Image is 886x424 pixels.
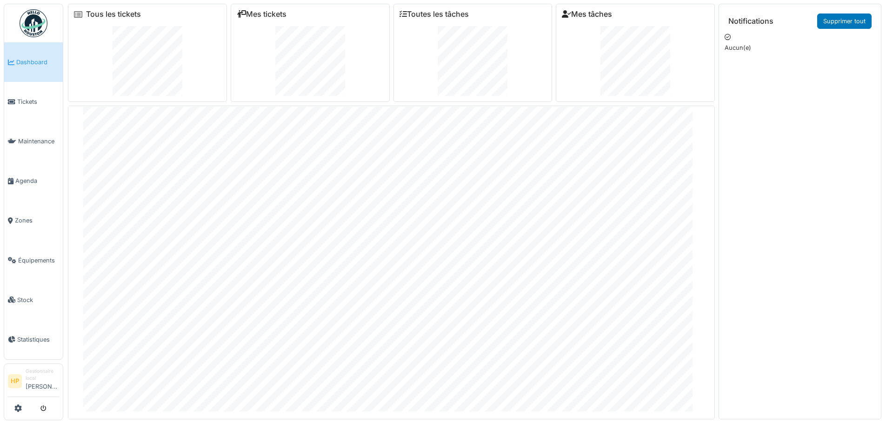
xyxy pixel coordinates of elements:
a: Agenda [4,161,63,201]
span: Dashboard [16,58,59,67]
a: Équipements [4,241,63,280]
img: Badge_color-CXgf-gQk.svg [20,9,47,37]
li: [PERSON_NAME] [26,368,59,395]
a: Zones [4,201,63,241]
span: Zones [15,216,59,225]
p: Aucun(e) [725,43,875,52]
a: Dashboard [4,42,63,82]
a: Supprimer tout [817,13,872,29]
a: HP Gestionnaire local[PERSON_NAME] [8,368,59,397]
span: Tickets [17,97,59,106]
a: Tous les tickets [86,10,141,19]
a: Tickets [4,82,63,121]
a: Mes tickets [237,10,286,19]
a: Toutes les tâches [400,10,469,19]
span: Stock [17,296,59,304]
a: Statistiques [4,320,63,359]
span: Agenda [15,176,59,185]
a: Stock [4,280,63,320]
span: Équipements [18,256,59,265]
span: Maintenance [18,137,59,146]
span: Statistiques [17,335,59,344]
a: Maintenance [4,121,63,161]
h6: Notifications [728,17,773,26]
div: Gestionnaire local [26,368,59,382]
a: Mes tâches [562,10,612,19]
li: HP [8,374,22,388]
